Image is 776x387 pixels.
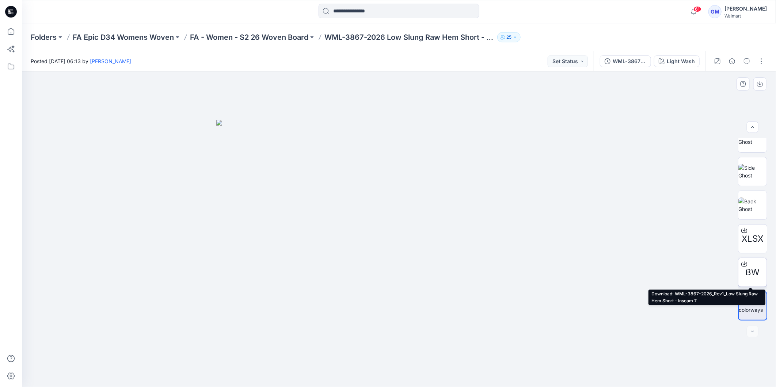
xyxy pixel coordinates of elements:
[746,266,760,279] span: BW
[190,32,308,42] a: FA - Women - S2 26 Woven Board
[31,57,131,65] span: Posted [DATE] 06:13 by
[216,120,582,387] img: eyJhbGciOiJIUzI1NiIsImtpZCI6IjAiLCJzbHQiOiJzZXMiLCJ0eXAiOiJKV1QifQ.eyJkYXRhIjp7InR5cGUiOiJzdG9yYW...
[738,164,767,179] img: Side Ghost
[738,130,767,146] img: Front Ghost
[738,198,767,213] img: Back Ghost
[726,55,738,67] button: Details
[600,55,651,67] button: WML-3867-2026_Rev1_Low Slung Raw Hem Short - Inseam 7"_Full Colorway
[90,58,131,64] a: [PERSON_NAME]
[654,55,700,67] button: Light Wash
[613,57,646,65] div: WML-3867-2026_Rev1_Low Slung Raw Hem Short - Inseam 7"_Full Colorway
[506,33,511,41] p: 25
[497,32,521,42] button: 25
[73,32,174,42] a: FA Epic D34 Womens Woven
[31,32,57,42] a: Folders
[724,4,767,13] div: [PERSON_NAME]
[739,298,767,314] img: All colorways
[667,57,695,65] div: Light Wash
[742,232,764,245] span: XLSX
[708,5,722,18] div: GM
[324,32,494,42] p: WML-3867-2026 Low Slung Raw Hem Short - Inseam 7"
[693,6,701,12] span: 61
[724,13,767,19] div: Walmart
